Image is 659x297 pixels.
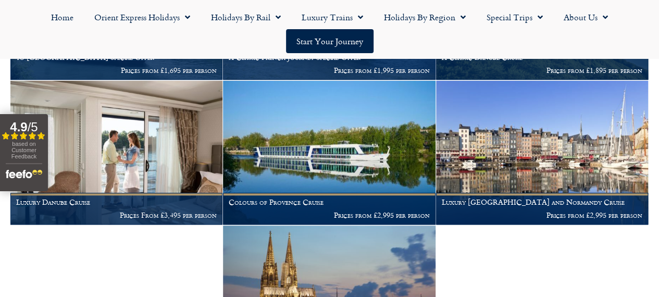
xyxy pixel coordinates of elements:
[442,66,642,75] p: Prices from £1,895 per person
[442,198,642,206] h1: Luxury [GEOGRAPHIC_DATA] and Normandy Cruise
[374,5,476,29] a: Holidays by Region
[476,5,553,29] a: Special Trips
[229,53,429,61] h1: A Classic French Journey Special Offer
[223,81,436,225] a: Colours of Provence Cruise Prices from £2,995 per person
[229,66,429,75] p: Prices from £1,995 per person
[16,45,217,61] h1: A Southern Rhine Cruise Through [GEOGRAPHIC_DATA] to [GEOGRAPHIC_DATA] Special Offer
[442,211,642,219] p: Prices from £2,995 per person
[41,5,84,29] a: Home
[442,53,642,61] h1: A Classic Danube Cruise
[16,198,217,206] h1: Luxury Danube Cruise
[84,5,201,29] a: Orient Express Holidays
[10,81,223,225] a: Luxury Danube Cruise Prices From £3,495 per person
[291,5,374,29] a: Luxury Trains
[16,211,217,219] p: Prices From £3,495 per person
[229,211,429,219] p: Prices from £2,995 per person
[229,198,429,206] h1: Colours of Provence Cruise
[5,5,654,53] nav: Menu
[286,29,374,53] a: Start your Journey
[16,66,217,75] p: Prices from £1,695 per person
[201,5,291,29] a: Holidays by Rail
[553,5,618,29] a: About Us
[436,81,649,225] a: Luxury [GEOGRAPHIC_DATA] and Normandy Cruise Prices from £2,995 per person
